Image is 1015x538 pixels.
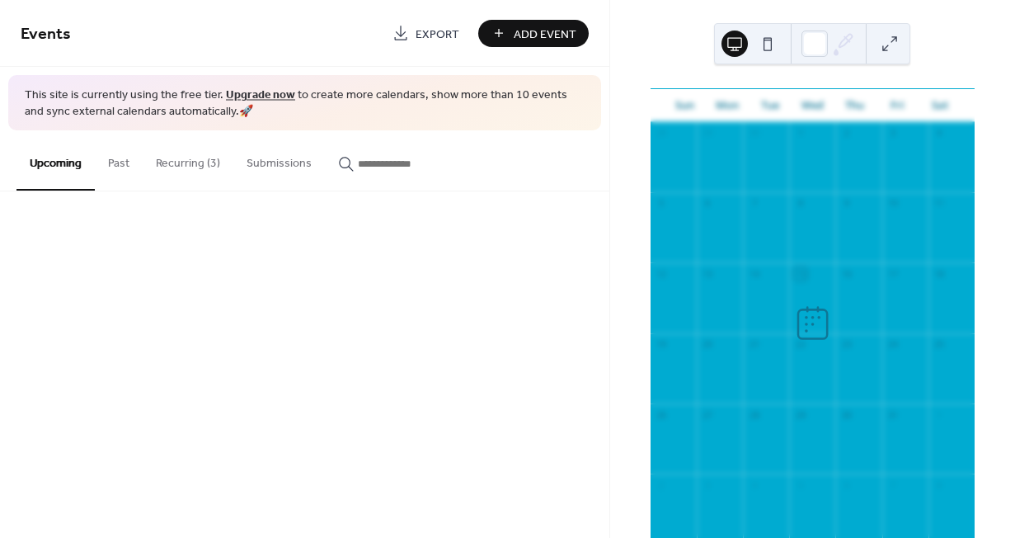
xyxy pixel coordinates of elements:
div: 11 [933,197,946,210]
div: Sun [664,89,707,122]
div: 15 [794,267,806,280]
span: Add Event [514,26,576,43]
button: Add Event [478,20,589,47]
div: 20 [702,338,714,351]
div: 8 [933,479,946,491]
div: 19 [656,338,668,351]
div: 24 [887,338,900,351]
div: 22 [794,338,806,351]
div: 12 [656,267,668,280]
div: 5 [794,479,806,491]
div: Wed [791,89,834,122]
div: 9 [840,197,853,210]
div: Thu [834,89,876,122]
span: This site is currently using the free tier. to create more calendars, show more than 10 events an... [25,87,585,120]
div: 29 [794,408,806,421]
div: 23 [840,338,853,351]
div: Mon [706,89,749,122]
div: 5 [656,197,668,210]
div: 10 [887,197,900,210]
div: 30 [748,127,760,139]
button: Submissions [233,130,325,189]
div: 16 [840,267,853,280]
a: Export [380,20,472,47]
div: 27 [702,408,714,421]
div: 14 [748,267,760,280]
div: Sat [919,89,961,122]
div: Tue [749,89,792,122]
div: 1 [933,408,946,421]
div: 2 [840,127,853,139]
div: 3 [887,127,900,139]
div: 29 [702,127,714,139]
button: Recurring (3) [143,130,233,189]
button: Past [95,130,143,189]
div: 21 [748,338,760,351]
div: 7 [748,197,760,210]
div: 6 [702,197,714,210]
a: Upgrade now [226,84,295,106]
div: 3 [702,479,714,491]
div: 17 [887,267,900,280]
div: 1 [794,127,806,139]
div: 2 [656,479,668,491]
div: 18 [933,267,946,280]
div: 13 [702,267,714,280]
div: 26 [656,408,668,421]
div: 30 [840,408,853,421]
div: 4 [933,127,946,139]
div: 31 [887,408,900,421]
span: Events [21,18,71,50]
div: 28 [656,127,668,139]
div: 25 [933,338,946,351]
div: 8 [794,197,806,210]
div: 7 [887,479,900,491]
span: Export [416,26,459,43]
div: Fri [876,89,919,122]
div: 4 [748,479,760,491]
button: Upcoming [16,130,95,191]
div: 6 [840,479,853,491]
div: 28 [748,408,760,421]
